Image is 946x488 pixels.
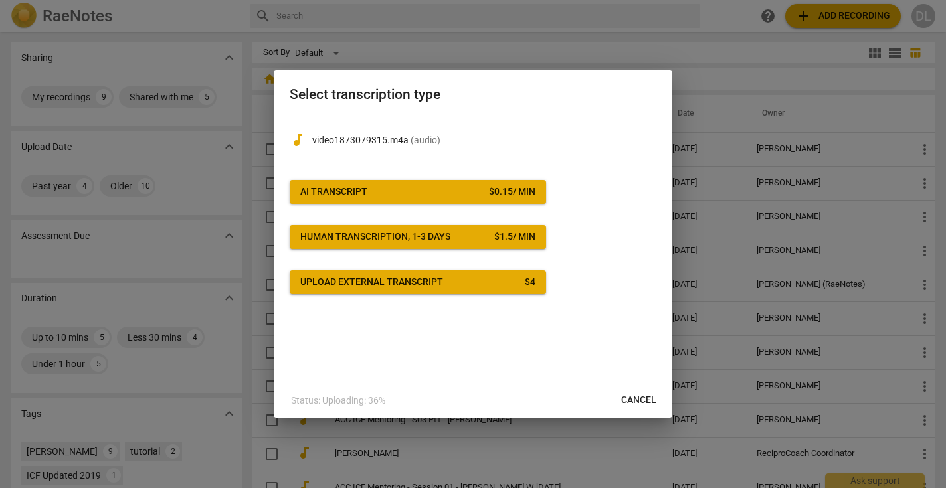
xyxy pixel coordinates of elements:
div: AI Transcript [300,185,367,199]
div: $ 0.15 / min [489,185,535,199]
button: AI Transcript$0.15/ min [290,180,546,204]
p: Status: Uploading: 36% [291,394,385,408]
div: $ 4 [525,276,535,289]
h2: Select transcription type [290,86,656,103]
span: ( audio ) [411,135,440,145]
div: $ 1.5 / min [494,230,535,244]
button: Human transcription, 1-3 days$1.5/ min [290,225,546,249]
button: Upload external transcript$4 [290,270,546,294]
span: Cancel [621,394,656,407]
div: Upload external transcript [300,276,443,289]
span: audiotrack [290,132,306,148]
button: Cancel [611,388,667,412]
div: Human transcription, 1-3 days [300,230,450,244]
p: video1873079315.m4a(audio) [312,133,656,147]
